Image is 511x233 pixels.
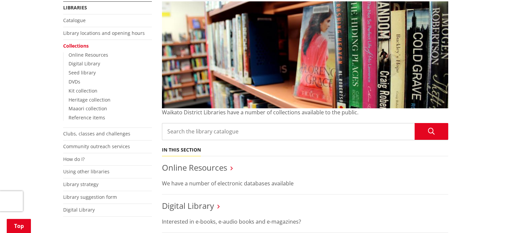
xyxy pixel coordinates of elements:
[162,108,448,116] p: Waikato District Libraries have a number of collections available to the public.
[63,207,95,213] a: Digital Library
[69,105,107,112] a: Maaori collection
[63,130,130,137] a: Clubs, classes and challenges
[63,194,117,200] a: Library suggestion form
[480,205,504,229] iframe: Messenger Launcher
[63,156,85,162] a: How do I?
[63,143,130,150] a: Community outreach services
[69,69,96,76] a: Seed library
[63,181,98,187] a: Library strategy
[162,218,448,226] p: Interested in e-books, e-audio books and e-magazines?
[162,179,448,187] p: We have a number of electronic databases available
[63,4,87,11] a: Libraries
[162,162,227,173] a: Online Resources
[69,114,105,121] a: Reference items
[63,43,89,49] a: Collections
[63,30,145,36] a: Library locations and opening hours
[63,168,110,175] a: Using other libraries
[162,147,201,153] h5: In this section
[69,97,111,103] a: Heritage collection
[162,1,448,108] img: Collections
[69,52,108,58] a: Online Resources
[69,88,97,94] a: Kit collection
[162,123,448,140] input: Search the library catalogue
[69,60,100,67] a: Digital Library
[63,17,86,23] a: Catalogue
[162,200,214,211] a: Digital Library
[7,219,31,233] a: Top
[69,78,80,85] a: DVDs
